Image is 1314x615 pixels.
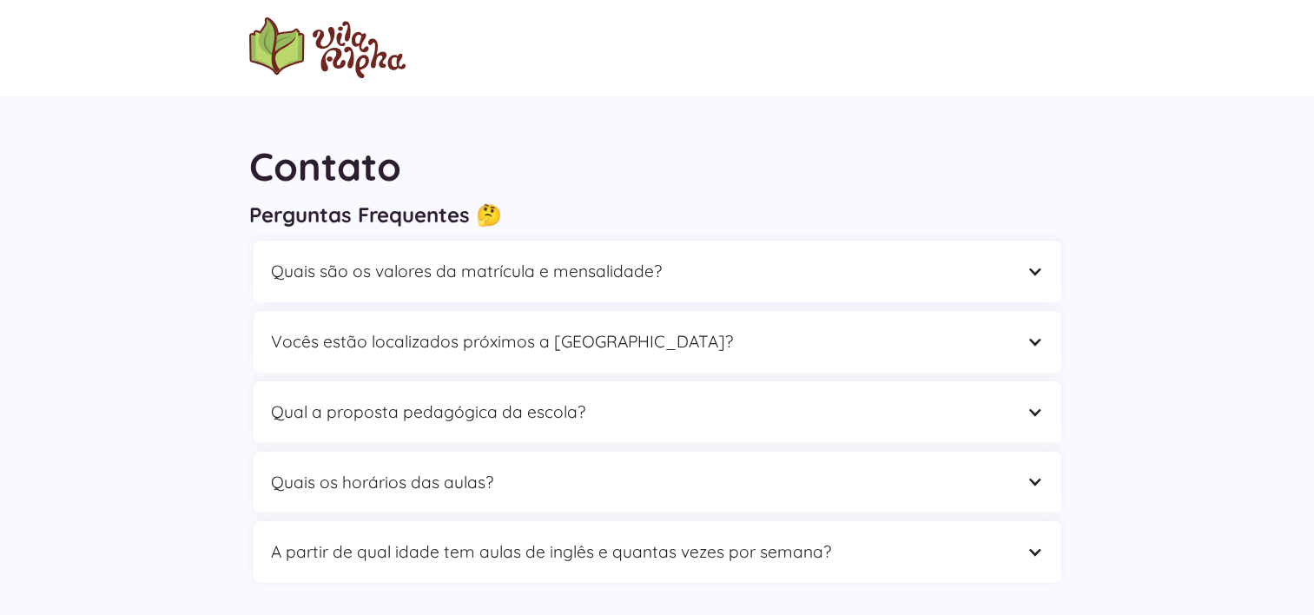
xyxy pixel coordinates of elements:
div: Vocês estão localizados próximos a [GEOGRAPHIC_DATA]? [271,328,1009,355]
div: Quais são os valores da matrícula e mensalidade? [254,241,1061,302]
div: Qual a proposta pedagógica da escola? [271,399,1009,426]
div: A partir de qual idade tem aulas de inglês e quantas vezes por semana? [254,521,1061,583]
div: A partir de qual idade tem aulas de inglês e quantas vezes por semana? [271,539,1009,565]
img: logo Escola Vila Alpha [249,17,406,78]
h3: Perguntas Frequentes 🤔 [249,202,1066,228]
div: Quais são os valores da matrícula e mensalidade? [271,258,1009,285]
div: Qual a proposta pedagógica da escola? [254,381,1061,443]
a: home [249,17,406,78]
div: Quais os horários das aulas? [254,452,1061,513]
div: Vocês estão localizados próximos a [GEOGRAPHIC_DATA]? [254,311,1061,373]
div: Quais os horários das aulas? [271,469,1009,496]
h1: Contato [249,139,1066,194]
